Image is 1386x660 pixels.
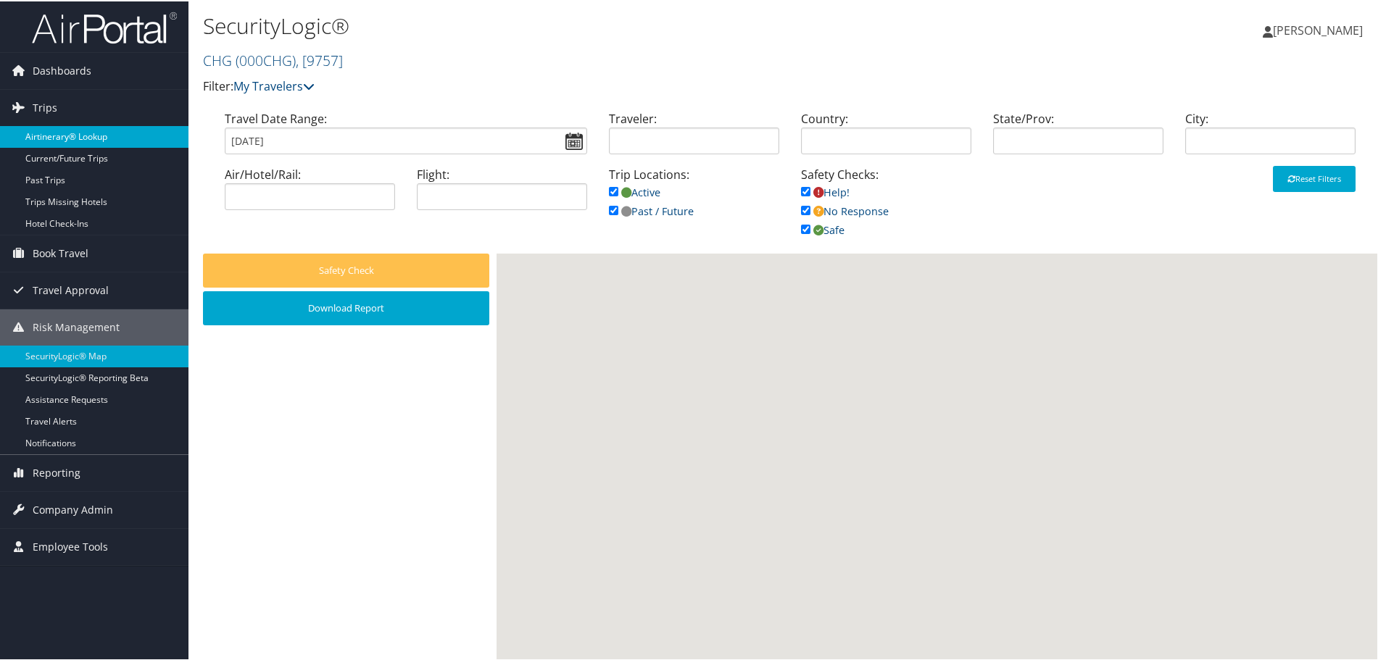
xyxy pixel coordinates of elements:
[609,184,660,198] a: Active
[33,51,91,88] span: Dashboards
[214,109,598,164] div: Travel Date Range:
[801,222,845,235] a: Safe
[203,76,986,95] p: Filter:
[296,49,343,69] span: , [ 9757 ]
[203,49,343,69] a: CHG
[790,164,982,252] div: Safety Checks:
[233,77,315,93] a: My Travelers
[609,203,694,217] a: Past / Future
[236,49,296,69] span: ( 000CHG )
[203,290,489,324] button: Download Report
[203,252,489,286] button: Safety Check
[598,109,790,164] div: Traveler:
[801,203,889,217] a: No Response
[406,164,598,220] div: Flight:
[1263,7,1377,51] a: [PERSON_NAME]
[32,9,177,43] img: airportal-logo.png
[33,271,109,307] span: Travel Approval
[598,164,790,233] div: Trip Locations:
[982,109,1174,164] div: State/Prov:
[33,234,88,270] span: Book Travel
[33,308,120,344] span: Risk Management
[203,9,986,40] h1: SecurityLogic®
[33,88,57,125] span: Trips
[214,164,406,220] div: Air/Hotel/Rail:
[1273,21,1363,37] span: [PERSON_NAME]
[801,184,850,198] a: Help!
[1273,164,1356,191] button: Reset Filters
[1174,109,1366,164] div: City:
[33,490,113,527] span: Company Admin
[790,109,982,164] div: Country:
[33,454,80,490] span: Reporting
[33,527,108,564] span: Employee Tools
